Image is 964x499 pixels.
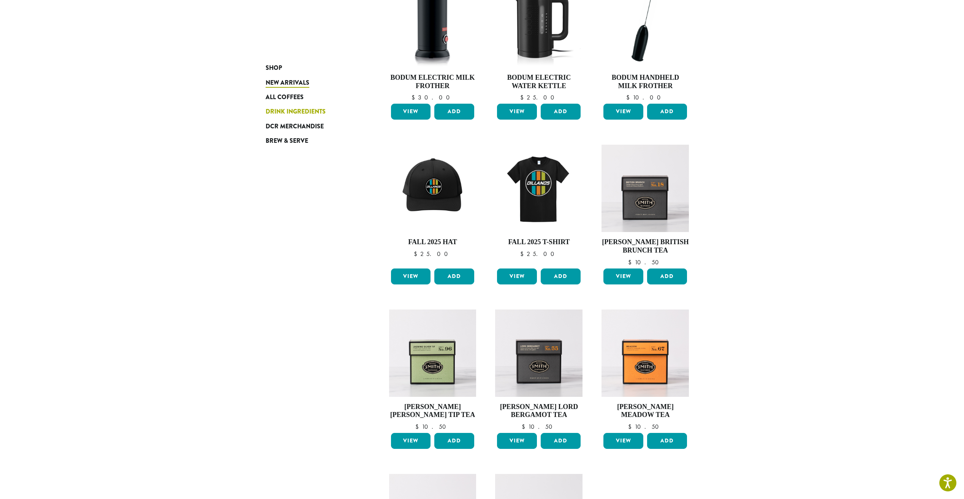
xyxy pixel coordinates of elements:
button: Add [647,104,687,120]
span: $ [628,423,635,431]
bdi: 10.00 [626,93,664,101]
a: All Coffees [266,90,357,104]
span: $ [628,258,635,266]
img: DCR-Retro-Three-Strip-Circle-Patch-Trucker-Hat-Fall-WEB-scaled.jpg [389,145,476,232]
bdi: 25.00 [520,93,558,101]
button: Add [434,268,474,284]
a: Brew & Serve [266,134,357,148]
a: [PERSON_NAME] British Brunch Tea $10.50 [602,145,689,265]
h4: Fall 2025 Hat [389,238,476,246]
a: Fall 2025 Hat $25.00 [389,145,476,265]
button: Add [434,433,474,449]
a: View [603,104,643,120]
span: $ [415,423,422,431]
button: Add [647,433,687,449]
span: $ [522,423,528,431]
bdi: 10.50 [522,423,556,431]
h4: [PERSON_NAME] British Brunch Tea [602,238,689,254]
button: Add [541,268,581,284]
a: Fall 2025 T-Shirt $25.00 [495,145,583,265]
span: $ [520,93,527,101]
a: View [391,433,431,449]
bdi: 25.00 [414,250,451,258]
bdi: 10.50 [415,423,450,431]
a: [PERSON_NAME] Meadow Tea $10.50 [602,310,689,430]
button: Add [434,104,474,120]
a: [PERSON_NAME] [PERSON_NAME] Tip Tea $10.50 [389,310,476,430]
span: $ [626,93,633,101]
h4: Fall 2025 T-Shirt [495,238,583,246]
span: DCR Merchandise [266,122,324,131]
h4: [PERSON_NAME] [PERSON_NAME] Tip Tea [389,403,476,419]
a: DCR Merchandise [266,119,357,134]
button: Add [541,433,581,449]
button: Add [541,104,581,120]
span: All Coffees [266,93,304,102]
span: Brew & Serve [266,136,308,146]
img: Jasmine-Silver-Tip-Signature-Green-Carton-2023.jpg [389,310,476,397]
span: $ [520,250,527,258]
h4: [PERSON_NAME] Lord Bergamot Tea [495,403,583,419]
h4: [PERSON_NAME] Meadow Tea [602,403,689,419]
span: New Arrivals [266,78,309,88]
img: Meadow-Signature-Herbal-Carton-2023.jpg [602,310,689,397]
a: New Arrivals [266,75,357,90]
a: Shop [266,61,357,75]
a: View [497,268,537,284]
bdi: 10.50 [628,258,662,266]
span: $ [412,93,418,101]
h4: Bodum Electric Milk Frother [389,74,476,90]
a: Drink Ingredients [266,104,357,119]
a: View [391,104,431,120]
a: View [497,104,537,120]
span: $ [414,250,420,258]
img: British-Brunch-Signature-Black-Carton-2023-2.jpg [602,145,689,232]
a: [PERSON_NAME] Lord Bergamot Tea $10.50 [495,310,583,430]
img: DCR-Retro-Three-Strip-Circle-Tee-Fall-WEB-scaled.jpg [495,145,583,232]
span: Drink Ingredients [266,107,326,117]
a: View [603,268,643,284]
a: View [603,433,643,449]
bdi: 30.00 [412,93,453,101]
h4: Bodum Electric Water Kettle [495,74,583,90]
bdi: 25.00 [520,250,558,258]
button: Add [647,268,687,284]
img: Lord-Bergamot-Signature-Black-Carton-2023-1.jpg [495,310,583,397]
h4: Bodum Handheld Milk Frother [602,74,689,90]
span: Shop [266,63,282,73]
a: View [391,268,431,284]
bdi: 10.50 [628,423,662,431]
a: View [497,433,537,449]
